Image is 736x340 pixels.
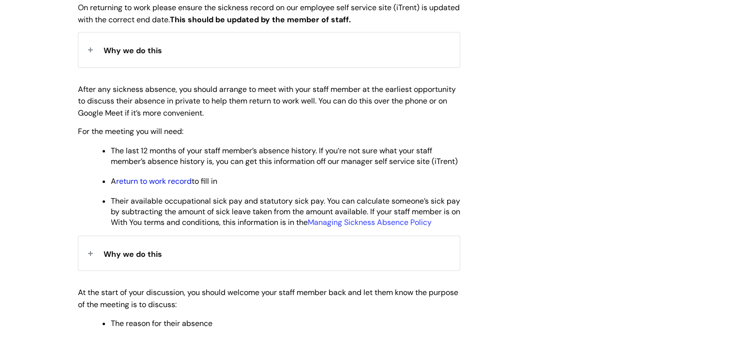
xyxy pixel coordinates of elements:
a: Managing Sickness Absence Policy [308,217,432,227]
a: return to work record [116,176,192,186]
span: At the start of your discussion, you should welcome your staff member back and let them know the ... [78,287,458,310]
strong: This should be updated by the member of staff. [170,15,351,25]
span: A to fill in [111,176,217,186]
span: Why we do this [104,45,162,56]
span: After any sickness absence, you should arrange to meet with your staff member at the earliest opp... [78,84,456,118]
span: Why we do this [104,249,162,259]
span: The reason for their absence [111,318,212,328]
span: On returning to work please ensure the sickness record on our employee self service site (iTrent)... [78,2,460,25]
span: For the meeting you will need: [78,126,183,136]
span: The last 12 months of your staff member’s absence history. If you’re not sure what your staff mem... [111,146,458,166]
span: Their available occupational sick pay and statutory sick pay. You can calculate someone’s sick pa... [111,196,460,227]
